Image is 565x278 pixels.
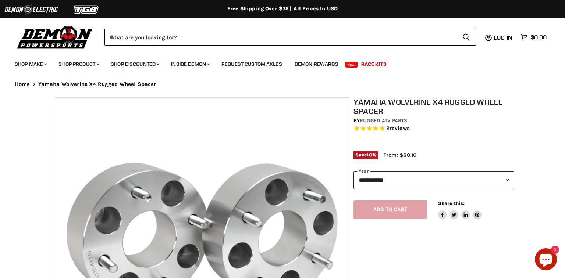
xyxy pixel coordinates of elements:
[53,57,104,72] a: Shop Product
[216,57,288,72] a: Request Custom Axles
[438,201,465,206] span: Share this:
[456,29,476,46] button: Search
[386,125,410,132] span: 2 reviews
[353,151,378,159] span: Save %
[353,97,514,116] h1: Yamaha Wolverine X4 Rugged Wheel Spacer
[4,3,59,17] img: Demon Electric Logo 2
[289,57,344,72] a: Demon Rewards
[104,29,456,46] input: When autocomplete results are available use up and down arrows to review and enter to select
[104,29,476,46] form: Product
[15,81,30,87] a: Home
[530,34,547,41] span: $0.00
[438,200,482,220] aside: Share this:
[367,152,372,158] span: 10
[533,248,559,272] inbox-online-store-chat: Shopify online store chat
[105,57,164,72] a: Shop Discounted
[38,81,156,87] span: Yamaha Wolverine X4 Rugged Wheel Spacer
[353,171,514,189] select: year
[166,57,214,72] a: Inside Demon
[15,24,95,50] img: Demon Powersports
[9,54,545,72] ul: Main menu
[59,3,114,17] img: TGB Logo 2
[494,34,512,41] span: Log in
[345,62,358,68] span: New!
[390,125,410,132] span: reviews
[9,57,51,72] a: Shop Make
[353,125,514,133] span: Rated 5.0 out of 5 stars 2 reviews
[356,57,392,72] a: Race Kits
[353,117,514,125] div: by
[360,118,407,124] a: Rugged ATV Parts
[383,152,416,158] span: From: $80.10
[490,34,517,41] a: Log in
[517,32,550,43] a: $0.00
